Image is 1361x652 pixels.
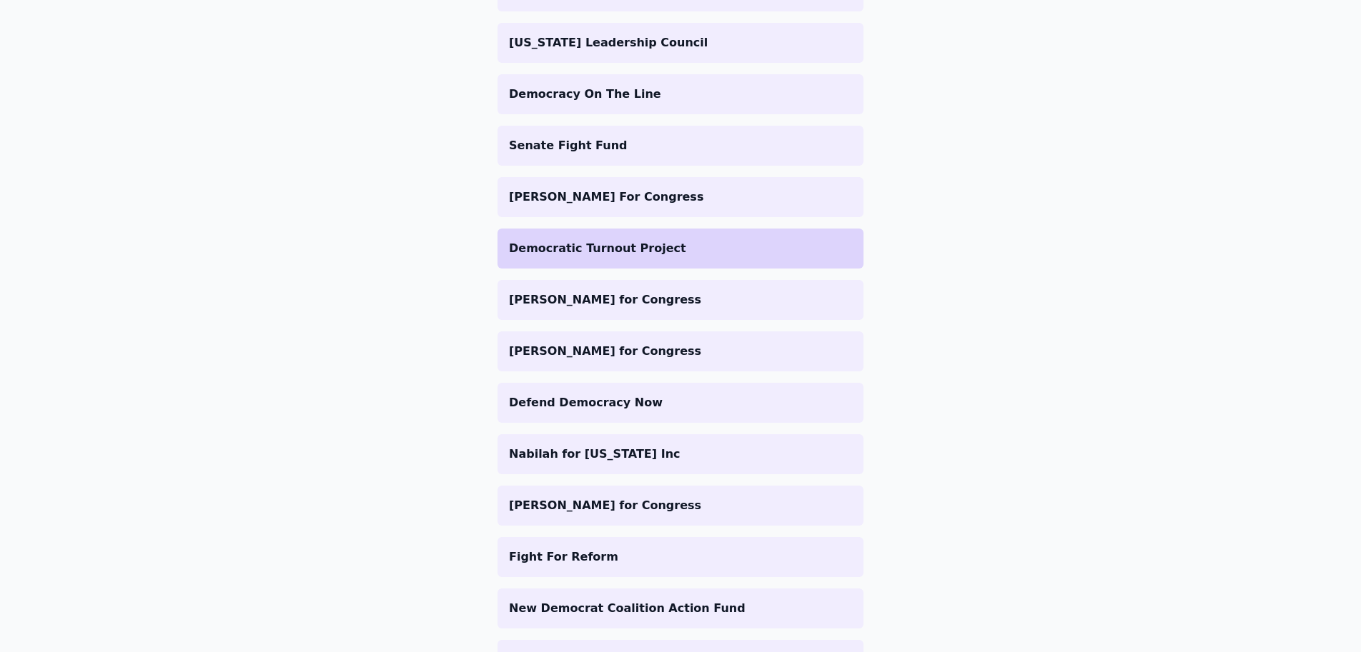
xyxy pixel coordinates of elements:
p: Democratic Turnout Project [509,240,852,257]
a: [PERSON_NAME] For Congress [498,177,863,217]
a: Defend Democracy Now [498,383,863,423]
p: Nabilah for [US_STATE] Inc [509,446,852,463]
a: Fight For Reform [498,537,863,577]
p: Defend Democracy Now [509,394,852,411]
p: [PERSON_NAME] For Congress [509,189,852,206]
a: New Democrat Coalition Action Fund [498,588,863,628]
p: [PERSON_NAME] for Congress [509,291,852,309]
p: [PERSON_NAME] for Congress [509,497,852,514]
p: [PERSON_NAME] for Congress [509,343,852,360]
a: [PERSON_NAME] for Congress [498,331,863,371]
a: Democratic Turnout Project [498,229,863,269]
a: [PERSON_NAME] for Congress [498,486,863,526]
a: [PERSON_NAME] for Congress [498,280,863,320]
a: [US_STATE] Leadership Council [498,23,863,63]
p: New Democrat Coalition Action Fund [509,600,852,617]
p: [US_STATE] Leadership Council [509,34,852,51]
a: Nabilah for [US_STATE] Inc [498,434,863,474]
p: Democracy On The Line [509,86,852,103]
p: Fight For Reform [509,548,852,566]
p: Senate Fight Fund [509,137,852,154]
a: Democracy On The Line [498,74,863,114]
a: Senate Fight Fund [498,126,863,166]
